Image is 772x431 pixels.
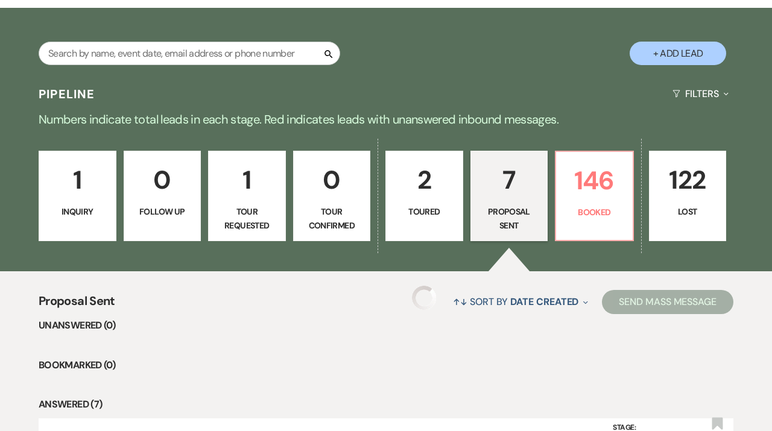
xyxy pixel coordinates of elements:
a: 1Tour Requested [208,151,286,241]
button: Filters [668,78,733,110]
p: 122 [657,160,719,200]
a: 146Booked [555,151,634,241]
p: Booked [563,206,625,219]
p: 0 [131,160,194,200]
li: Unanswered (0) [39,318,733,333]
p: 1 [46,160,109,200]
a: 1Inquiry [39,151,116,241]
span: ↑↓ [453,295,467,308]
p: 0 [301,160,363,200]
li: Bookmarked (0) [39,357,733,373]
p: Follow Up [131,205,194,218]
input: Search by name, event date, email address or phone number [39,42,340,65]
p: 146 [563,160,625,201]
button: + Add Lead [630,42,726,65]
span: Proposal Sent [39,292,115,318]
img: loading spinner [412,286,436,310]
a: 122Lost [649,151,727,241]
p: 1 [216,160,278,200]
p: 7 [478,160,540,200]
p: Proposal Sent [478,205,540,232]
a: 7Proposal Sent [470,151,548,241]
p: Inquiry [46,205,109,218]
p: 2 [393,160,455,200]
a: 2Toured [385,151,463,241]
span: Date Created [510,295,578,308]
li: Answered (7) [39,397,733,412]
h3: Pipeline [39,86,95,102]
p: Toured [393,205,455,218]
a: 0Tour Confirmed [293,151,371,241]
a: 0Follow Up [124,151,201,241]
button: Sort By Date Created [448,286,593,318]
p: Tour Requested [216,205,278,232]
p: Tour Confirmed [301,205,363,232]
button: Send Mass Message [602,290,733,314]
p: Lost [657,205,719,218]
